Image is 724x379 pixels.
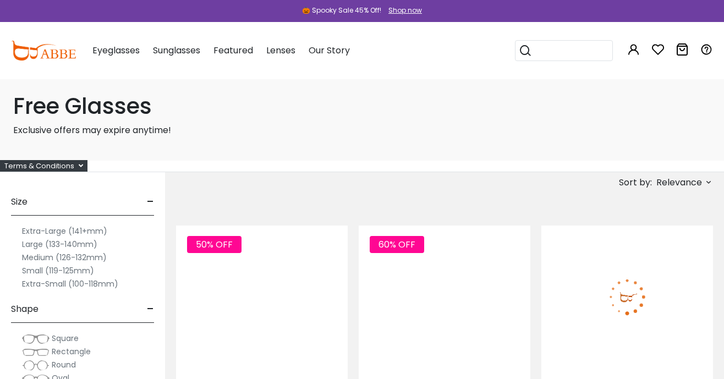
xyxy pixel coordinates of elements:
span: Shape [11,296,39,322]
label: Extra-Small (100-118mm) [22,277,118,290]
img: abbeglasses.com [11,41,76,61]
span: - [147,189,154,215]
span: Eyeglasses [92,44,140,57]
a: Tortoise Callie - Combination ,Universal Bridge Fit [359,226,530,369]
label: Large (133-140mm) [22,238,97,251]
span: Relevance [656,173,702,193]
h1: Free Glasses [13,93,711,119]
a: Gun Laya - Plastic ,Universal Bridge Fit [176,226,348,369]
span: Sunglasses [153,44,200,57]
div: 🎃 Spooky Sale 45% Off! [302,6,381,15]
span: Round [52,359,76,370]
img: Rectangle.png [22,347,50,358]
span: 50% OFF [187,236,242,253]
label: Extra-Large (141+mm) [22,224,107,238]
span: 60% OFF [370,236,424,253]
div: Shop now [388,6,422,15]
span: Size [11,189,28,215]
span: Square [52,333,79,344]
a: Shop now [383,6,422,15]
p: Exclusive offers may expire anytime! [13,124,711,137]
img: Round.png [22,360,50,371]
label: Small (119-125mm) [22,264,94,277]
span: - [147,296,154,322]
span: Lenses [266,44,295,57]
span: Featured [213,44,253,57]
label: Medium (126-132mm) [22,251,107,264]
img: Tortoise Knowledge - Acetate ,Universal Bridge Fit [541,226,713,369]
span: Our Story [309,44,350,57]
img: Square.png [22,333,50,344]
span: Rectangle [52,346,91,357]
span: Sort by: [619,176,652,189]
